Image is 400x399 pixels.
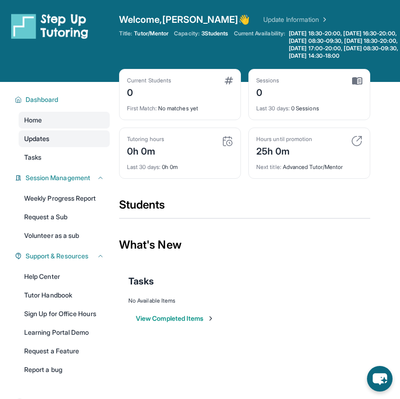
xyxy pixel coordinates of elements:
[11,13,88,39] img: logo
[119,224,370,265] div: What's New
[174,30,200,37] span: Capacity:
[19,227,110,244] a: Volunteer as a sub
[256,163,281,170] span: Next title :
[127,77,171,84] div: Current Students
[19,130,110,147] a: Updates
[319,15,328,24] img: Chevron Right
[128,297,361,304] div: No Available Items
[256,158,362,171] div: Advanced Tutor/Mentor
[352,77,362,85] img: card
[256,84,280,99] div: 0
[136,314,214,323] button: View Completed Items
[22,173,104,183] button: Session Management
[19,268,110,285] a: Help Center
[127,135,164,143] div: Tutoring hours
[222,135,233,147] img: card
[19,149,110,166] a: Tasks
[234,30,285,60] span: Current Availability:
[256,105,290,112] span: Last 30 days :
[127,84,171,99] div: 0
[24,134,50,143] span: Updates
[24,153,41,162] span: Tasks
[19,361,110,378] a: Report a bug
[19,190,110,207] a: Weekly Progress Report
[127,99,233,112] div: No matches yet
[289,30,398,60] span: [DATE] 18:30-20:00, [DATE] 16:30-20:00, [DATE] 08:30-09:30, [DATE] 18:30-20:00, [DATE] 17:00-20:0...
[351,135,362,147] img: card
[19,305,110,322] a: Sign Up for Office Hours
[127,143,164,158] div: 0h 0m
[24,115,42,125] span: Home
[22,251,104,261] button: Support & Resources
[22,95,104,104] button: Dashboard
[119,197,370,218] div: Students
[119,30,132,37] span: Title:
[19,343,110,359] a: Request a Feature
[26,251,88,261] span: Support & Resources
[19,324,110,341] a: Learning Portal Demo
[263,15,328,24] a: Update Information
[134,30,168,37] span: Tutor/Mentor
[26,95,59,104] span: Dashboard
[367,366,393,392] button: chat-button
[256,143,312,158] div: 25h 0m
[287,30,400,60] a: [DATE] 18:30-20:00, [DATE] 16:30-20:00, [DATE] 08:30-09:30, [DATE] 18:30-20:00, [DATE] 17:00-20:0...
[19,112,110,128] a: Home
[127,158,233,171] div: 0h 0m
[256,135,312,143] div: Hours until promotion
[26,173,90,183] span: Session Management
[19,287,110,304] a: Tutor Handbook
[127,163,160,170] span: Last 30 days :
[225,77,233,84] img: card
[201,30,228,37] span: 3 Students
[127,105,157,112] span: First Match :
[19,209,110,225] a: Request a Sub
[256,99,362,112] div: 0 Sessions
[256,77,280,84] div: Sessions
[119,13,250,26] span: Welcome, [PERSON_NAME] 👋
[128,275,154,288] span: Tasks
